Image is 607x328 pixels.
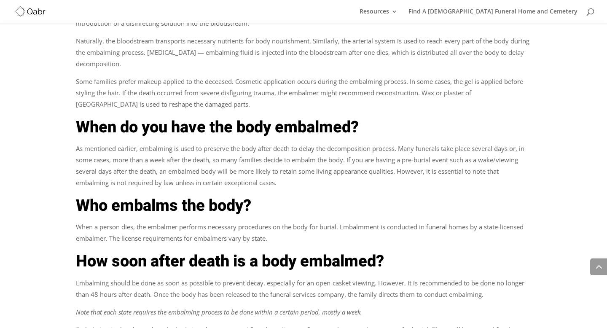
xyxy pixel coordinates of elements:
[76,35,531,76] p: Naturally, the bloodstream transports necessary nutrients for body nourishment. Similarly, the ar...
[360,8,398,23] a: Resources
[76,277,531,306] p: Embalming should be done as soon as possible to prevent decay, especially for an open-casket view...
[76,250,531,277] h2: How soon after death is a body embalmed?
[76,308,362,316] em: Note that each state requires the embalming process to be done within a certain period, mostly a ...
[76,143,531,195] p: As mentioned earlier, embalming is used to preserve the body after death to delay the decompositi...
[76,76,531,116] p: Some families prefer makeup applied to the deceased. Cosmetic application occurs during the embal...
[76,221,531,250] p: When a person dies, the embalmer performs necessary procedures on the body for burial. Embalmment...
[76,195,531,221] h2: Who embalms the body?
[14,5,46,17] img: Qabr
[76,116,531,143] h2: When do you have the body embalmed?
[408,8,577,23] a: Find A [DEMOGRAPHIC_DATA] Funeral Home and Cemetery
